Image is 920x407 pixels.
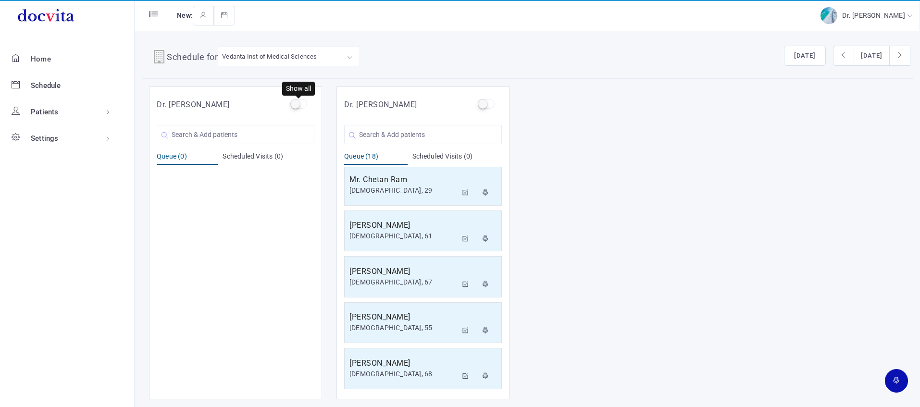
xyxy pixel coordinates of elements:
[842,12,907,19] span: Dr. [PERSON_NAME]
[344,99,417,111] h5: Dr. [PERSON_NAME]
[349,174,457,185] h5: Mr. Chetan Ram
[222,51,317,62] div: Vedanta Inst of Medical Sciences
[349,369,457,379] div: [DEMOGRAPHIC_DATA], 68
[854,46,890,66] button: [DATE]
[177,12,193,19] span: New:
[349,277,457,287] div: [DEMOGRAPHIC_DATA], 67
[157,99,230,111] h5: Dr. [PERSON_NAME]
[784,46,826,66] button: [DATE]
[412,151,502,165] div: Scheduled Visits (0)
[31,81,61,90] span: Schedule
[31,55,51,63] span: Home
[31,108,59,116] span: Patients
[282,82,315,96] div: Show all
[821,7,837,24] img: img-2.jpg
[349,231,457,241] div: [DEMOGRAPHIC_DATA], 61
[167,50,218,66] h4: Schedule for
[157,125,314,144] input: Search & Add patients
[223,151,314,165] div: Scheduled Visits (0)
[344,125,502,144] input: Search & Add patients
[349,266,457,277] h5: [PERSON_NAME]
[157,151,218,165] div: Queue (0)
[344,151,408,165] div: Queue (18)
[31,134,59,143] span: Settings
[349,323,457,333] div: [DEMOGRAPHIC_DATA], 55
[349,220,457,231] h5: [PERSON_NAME]
[349,311,457,323] h5: [PERSON_NAME]
[349,358,457,369] h5: [PERSON_NAME]
[349,185,457,196] div: [DEMOGRAPHIC_DATA], 29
